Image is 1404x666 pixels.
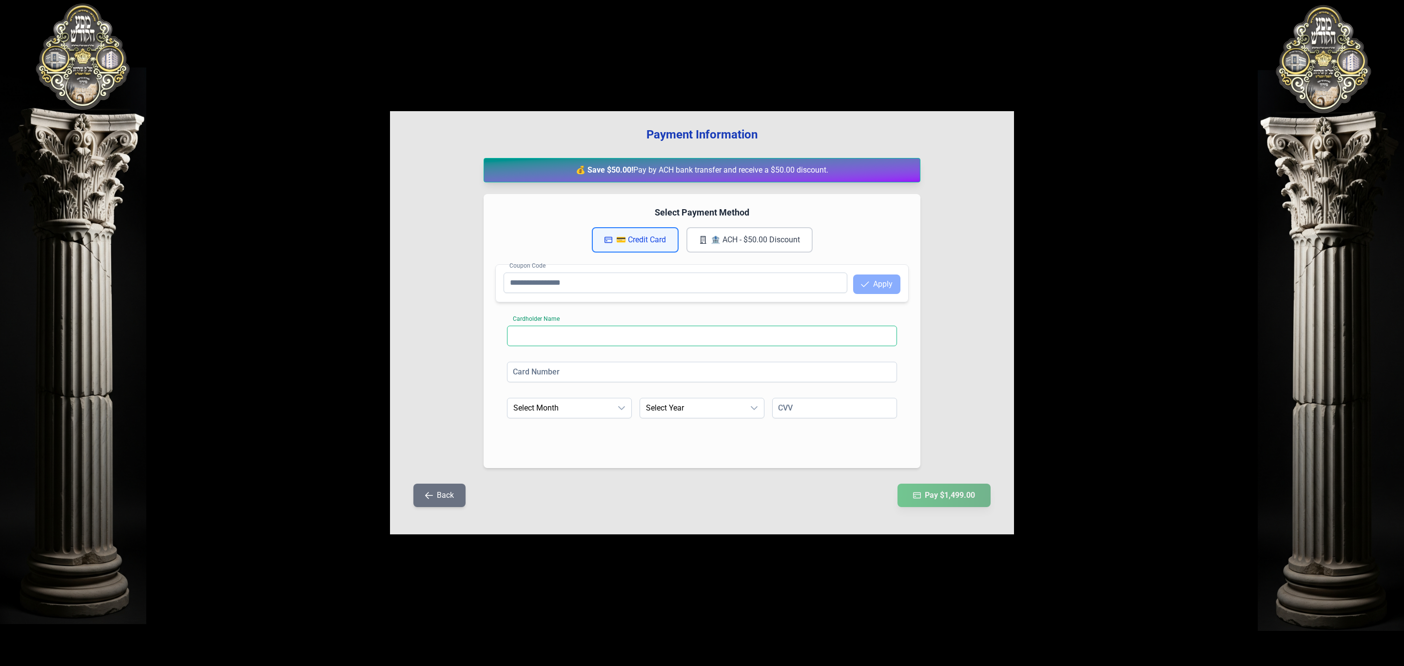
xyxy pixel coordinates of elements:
[413,484,466,507] button: Back
[406,127,998,142] h3: Payment Information
[744,398,764,418] div: dropdown trigger
[897,484,991,507] button: Pay $1,499.00
[853,274,900,294] button: Apply
[495,206,909,219] h4: Select Payment Method
[686,227,813,253] button: 🏦 ACH - $50.00 Discount
[592,227,679,253] button: 💳 Credit Card
[640,398,744,418] span: Select Year
[484,158,920,182] div: Pay by ACH bank transfer and receive a $50.00 discount.
[507,398,612,418] span: Select Month
[612,398,631,418] div: dropdown trigger
[576,165,633,175] strong: 💰 Save $50.00!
